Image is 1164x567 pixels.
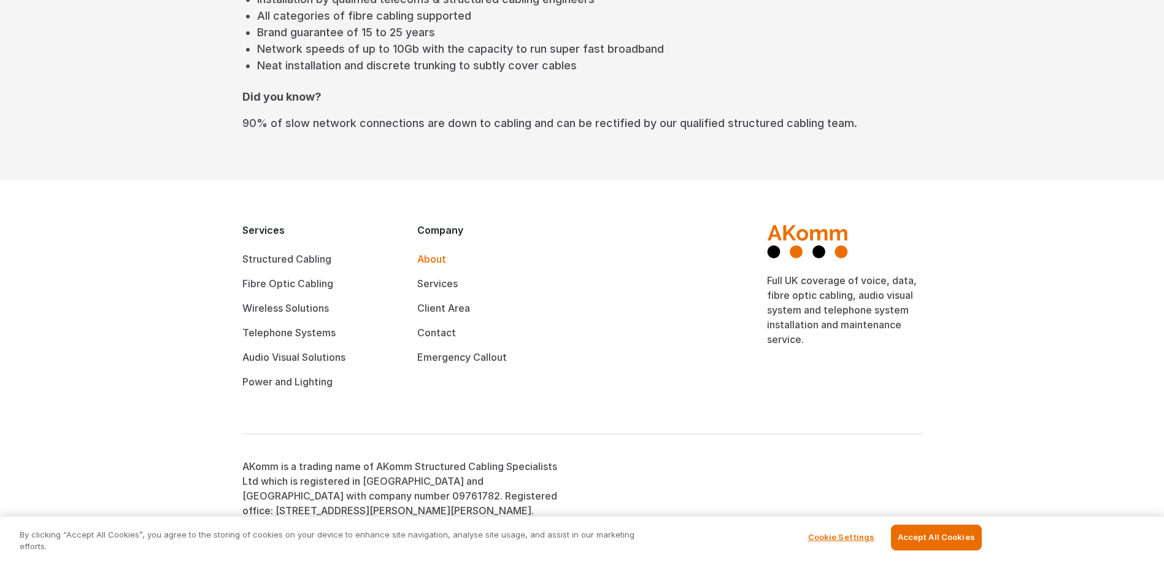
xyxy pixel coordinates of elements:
[803,525,880,550] button: Cookie Settings
[242,277,333,290] a: Fibre Optic Cabling
[257,57,922,74] li: Neat installation and discrete trunking to subtly cover cables
[242,225,398,236] h2: Services
[417,351,507,363] a: Emergency Callout
[417,302,470,314] a: Client Area
[417,253,446,265] a: About
[767,273,922,347] p: Full UK coverage of voice, data, fibre optic cabling, audio visual system and telephone system in...
[242,376,333,388] a: Power and Lighting
[242,253,331,265] a: Structured Cabling
[242,459,572,518] p: AKomm is a trading name of AKomm Structured Cabling Specialists Ltd which is registered in [GEOGR...
[257,24,922,40] li: Brand guarantee of 15 to 25 years
[417,326,456,339] a: Contact
[242,351,345,363] a: Audio Visual Solutions
[242,88,922,105] p: Did you know?
[242,115,922,131] p: 90% of slow network connections are down to cabling and can be rectified by our qualified structu...
[891,525,982,550] button: Accept All Cookies
[417,277,458,290] a: Services
[242,326,336,339] a: Telephone Systems
[257,40,922,57] li: Network speeds of up to 10Gb with the capacity to run super fast broadband
[417,225,572,236] h2: Company
[767,225,849,258] img: AKomm
[242,302,329,314] a: Wireless Solutions
[257,7,922,24] li: All categories of fibre cabling supported
[20,529,640,553] p: By clicking “Accept All Cookies”, you agree to the storing of cookies on your device to enhance s...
